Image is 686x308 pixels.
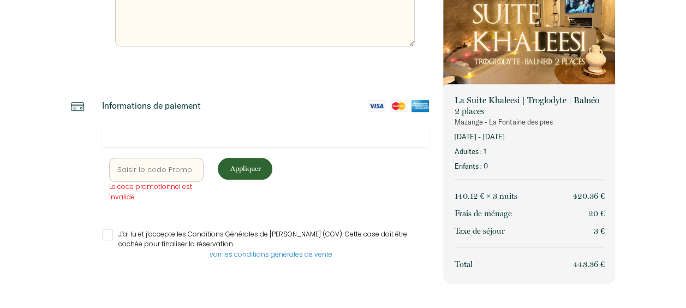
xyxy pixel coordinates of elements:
p: La Suite Khaleesi | Troglodyte | Balnéo 2 places [454,95,604,117]
img: mastercard [390,100,407,112]
p: 20 € [588,207,605,220]
p: 420.36 € [572,189,605,203]
img: amex [411,100,429,112]
p: 140.12 € × 3 nuit [454,189,517,203]
p: 3 € [594,224,605,238]
span: 443.36 € [573,259,605,269]
p: [DATE] - [DATE] [454,132,604,142]
p: Enfants : 0 [454,161,604,171]
iframe: Cadre de saisie sécurisé pour le paiement par carte [109,131,422,141]
p: Mazangé - La Fontaine des prés [454,117,604,127]
span: Total [454,259,472,269]
p: Frais de ménage [454,207,511,220]
span: s [514,191,517,201]
span: Le code promotionnel est invalide [109,182,192,202]
p: Informations de paiement [102,100,201,111]
p: Adultes : 1 [454,146,604,157]
input: Saisir le code Promo [109,158,204,182]
a: voir les conditions générales de vente [210,250,332,259]
p: Appliquer [222,163,269,174]
img: visa-card [368,100,385,112]
button: Appliquer [218,158,272,180]
p: Taxe de séjour [454,224,504,238]
img: credit-card [71,100,84,113]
